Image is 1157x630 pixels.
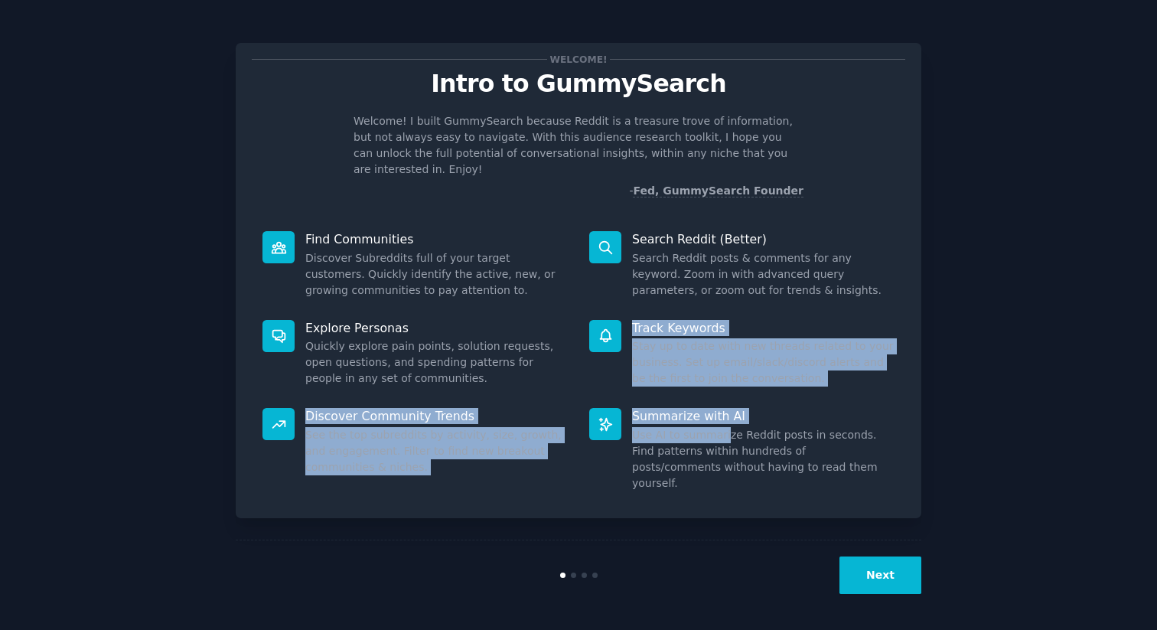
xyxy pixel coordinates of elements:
p: Welcome! I built GummySearch because Reddit is a treasure trove of information, but not always ea... [354,113,803,178]
p: Search Reddit (Better) [632,231,895,247]
dd: Search Reddit posts & comments for any keyword. Zoom in with advanced query parameters, or zoom o... [632,250,895,299]
p: Intro to GummySearch [252,70,905,97]
dd: Stay up to date with new threads related to your business. Set up email/slack/discord alerts and ... [632,338,895,387]
p: Discover Community Trends [305,408,568,424]
p: Explore Personas [305,320,568,336]
dd: Use AI to summarize Reddit posts in seconds. Find patterns within hundreds of posts/comments with... [632,427,895,491]
span: Welcome! [547,51,610,67]
dd: See the top subreddits by activity, size, growth, and engagement. Filter to find new breakout com... [305,427,568,475]
div: - [629,183,803,199]
button: Next [839,557,921,594]
dd: Discover Subreddits full of your target customers. Quickly identify the active, new, or growing c... [305,250,568,299]
p: Summarize with AI [632,408,895,424]
dd: Quickly explore pain points, solution requests, open questions, and spending patterns for people ... [305,338,568,387]
p: Track Keywords [632,320,895,336]
p: Find Communities [305,231,568,247]
a: Fed, GummySearch Founder [633,184,803,197]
